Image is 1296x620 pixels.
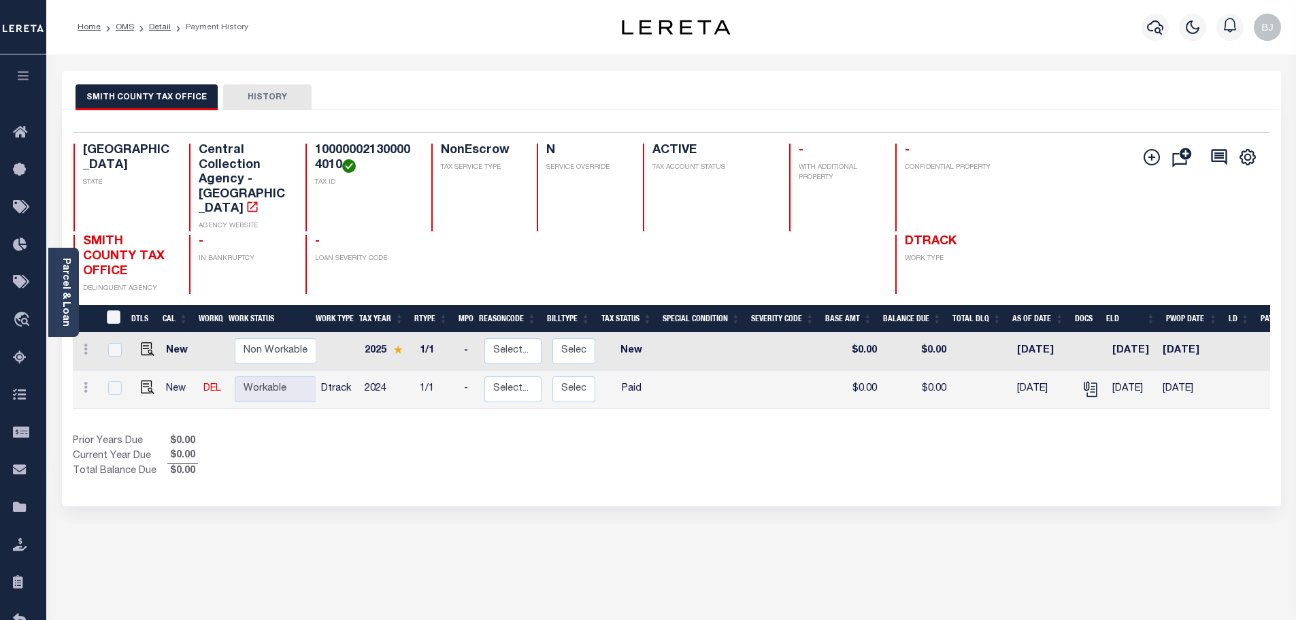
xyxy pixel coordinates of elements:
[441,144,521,159] h4: NonEscrow
[595,305,657,333] th: Tax Status: activate to sort column ascending
[1012,371,1074,409] td: [DATE]
[1069,305,1101,333] th: Docs
[882,333,952,371] td: $0.00
[652,144,772,159] h4: ACTIVE
[1101,305,1161,333] th: ELD: activate to sort column ascending
[905,163,995,173] p: CONFIDENTIAL PROPERTY
[73,305,99,333] th: &nbsp;&nbsp;&nbsp;&nbsp;&nbsp;&nbsp;&nbsp;&nbsp;&nbsp;&nbsp;
[315,254,415,264] p: LOAN SEVERITY CODE
[652,163,772,173] p: TAX ACCOUNT STATUS
[199,144,289,217] h4: Central Collection Agency - [GEOGRAPHIC_DATA]
[546,163,627,173] p: SERVICE OVERRIDE
[820,305,878,333] th: Base Amt: activate to sort column ascending
[61,258,70,327] a: Parcel & Loan
[414,333,459,371] td: 1/1
[1107,333,1158,371] td: [DATE]
[746,305,820,333] th: Severity Code: activate to sort column ascending
[1107,371,1158,409] td: [DATE]
[1223,305,1255,333] th: LD: activate to sort column ascending
[825,333,882,371] td: $0.00
[1161,305,1223,333] th: PWOP Date: activate to sort column ascending
[199,221,289,231] p: AGENCY WEBSITE
[1254,14,1281,41] img: svg+xml;base64,PHN2ZyB4bWxucz0iaHR0cDovL3d3dy53My5vcmcvMjAwMC9zdmciIHBvaW50ZXItZXZlbnRzPSJub25lIi...
[393,345,403,354] img: Star.svg
[203,384,221,393] a: DEL
[601,333,662,371] td: New
[83,284,173,294] p: DELINQUENT AGENCY
[947,305,1007,333] th: Total DLQ: activate to sort column ascending
[473,305,542,333] th: ReasonCode: activate to sort column ascending
[459,333,479,371] td: -
[199,254,289,264] p: IN BANKRUPTCY
[601,371,662,409] td: Paid
[359,371,414,409] td: 2024
[13,312,35,329] i: travel_explore
[167,434,198,449] span: $0.00
[171,21,248,33] li: Payment History
[99,305,127,333] th: &nbsp;
[882,371,952,409] td: $0.00
[622,20,731,35] img: logo-dark.svg
[73,464,167,479] td: Total Balance Due
[657,305,746,333] th: Special Condition: activate to sort column ascending
[161,371,198,409] td: New
[414,371,459,409] td: 1/1
[905,144,910,157] span: -
[878,305,947,333] th: Balance Due: activate to sort column ascending
[76,84,218,110] button: SMITH COUNTY TAX OFFICE
[199,235,203,248] span: -
[167,448,198,463] span: $0.00
[83,235,165,277] span: SMITH COUNTY TAX OFFICE
[315,178,415,188] p: TAX ID
[905,254,995,264] p: WORK TYPE
[157,305,193,333] th: CAL: activate to sort column ascending
[149,23,171,31] a: Detail
[126,305,157,333] th: DTLS
[315,144,415,173] h4: 100000021300004010
[167,464,198,479] span: $0.00
[825,371,882,409] td: $0.00
[359,333,414,371] td: 2025
[161,333,198,371] td: New
[193,305,223,333] th: WorkQ
[310,305,354,333] th: Work Type
[83,178,173,188] p: STATE
[78,23,101,31] a: Home
[799,144,803,157] span: -
[441,163,521,173] p: TAX SERVICE TYPE
[73,448,167,463] td: Current Year Due
[83,144,173,173] h4: [GEOGRAPHIC_DATA]
[223,84,312,110] button: HISTORY
[1012,333,1074,371] td: [DATE]
[905,235,957,248] span: DTRACK
[73,434,167,449] td: Prior Years Due
[316,371,359,409] td: Dtrack
[409,305,453,333] th: RType: activate to sort column ascending
[542,305,595,333] th: BillType: activate to sort column ascending
[1007,305,1069,333] th: As of Date: activate to sort column ascending
[1157,333,1218,371] td: [DATE]
[1157,371,1218,409] td: [DATE]
[546,144,627,159] h4: N
[799,163,879,183] p: WITH ADDITIONAL PROPERTY
[459,371,479,409] td: -
[453,305,473,333] th: MPO
[116,23,134,31] a: OMS
[223,305,315,333] th: Work Status
[354,305,409,333] th: Tax Year: activate to sort column ascending
[315,235,320,248] span: -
